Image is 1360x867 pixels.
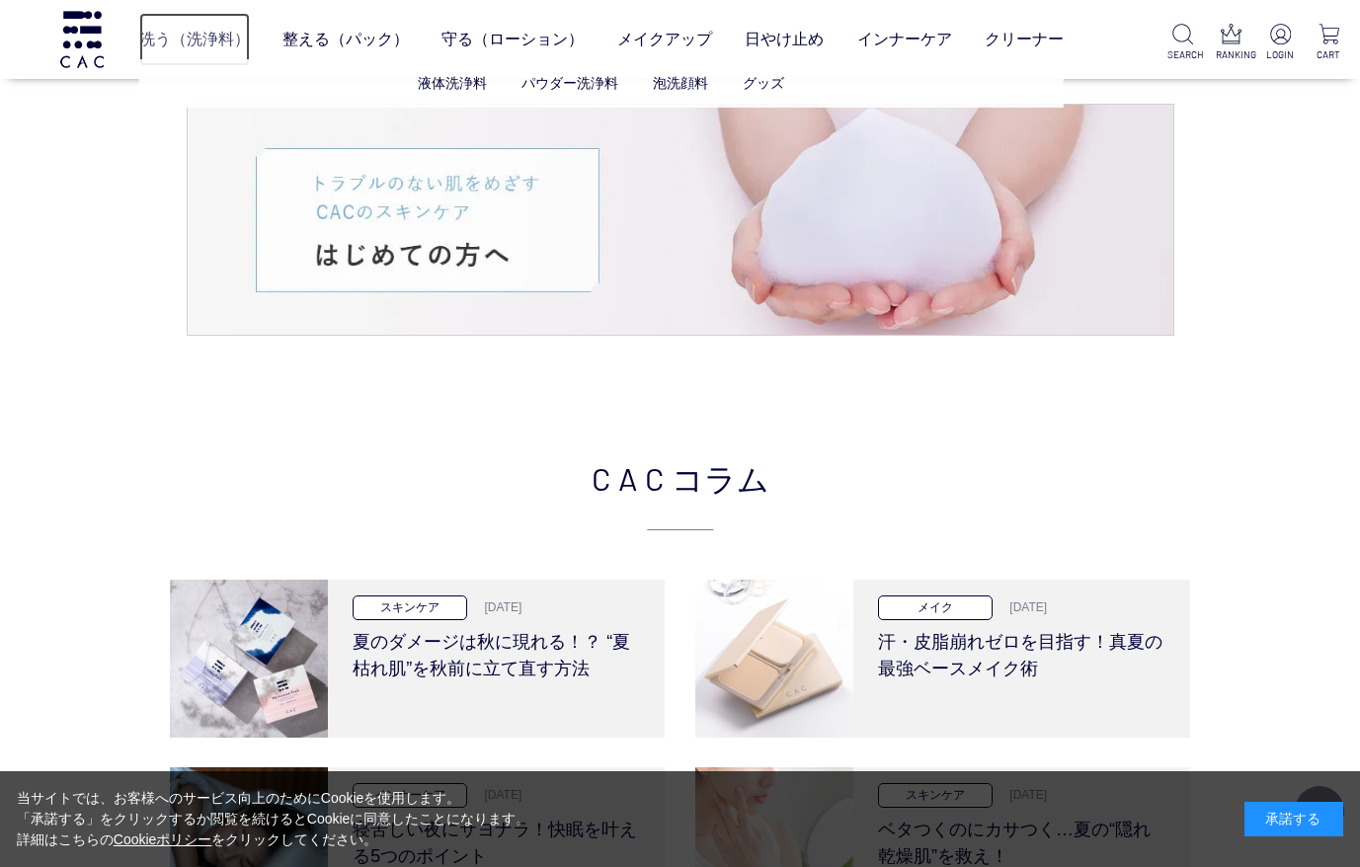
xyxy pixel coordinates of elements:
h3: 夏のダメージは秋に現れる！？ “夏枯れ肌”を秋前に立て直す方法 [353,620,640,682]
img: 夏のダメージは秋に現れる！？ “夏枯れ肌”を秋前に立て直す方法 [170,580,328,738]
a: CART [1313,24,1344,62]
p: RANKING [1216,47,1247,62]
img: はじめての方へ [188,105,1173,335]
p: LOGIN [1264,47,1296,62]
p: [DATE] [998,598,1047,616]
a: 夏のダメージは秋に現れる！？ “夏枯れ肌”を秋前に立て直す方法 スキンケア [DATE] 夏のダメージは秋に現れる！？ “夏枯れ肌”を秋前に立て直す方法 [170,580,665,738]
a: 日やけ止め [745,13,824,66]
a: Cookieポリシー [114,831,212,847]
div: 承諾する [1244,802,1343,836]
a: 泡洗顔料 [653,75,708,91]
p: CART [1313,47,1344,62]
div: 当サイトでは、お客様へのサービス向上のためにCookieを使用します。 「承諾する」をクリックするか閲覧を続けるとCookieに同意したことになります。 詳細はこちらの をクリックしてください。 [17,788,530,850]
a: 守る（ローション） [441,13,584,66]
a: 液体洗浄料 [418,75,487,91]
a: RANKING [1216,24,1247,62]
h3: 汗・皮脂崩れゼロを目指す！真夏の最強ベースメイク術 [878,620,1165,682]
a: 汗・皮脂崩れゼロを目指す！真夏の最強ベースメイク術 メイク [DATE] 汗・皮脂崩れゼロを目指す！真夏の最強ベースメイク術 [695,580,1190,738]
a: 洗う（洗浄料） [139,13,250,66]
a: メイクアップ [617,13,712,66]
h2: CAC [170,454,1190,530]
a: 整える（パック） [282,13,409,66]
img: logo [57,11,107,67]
img: 汗・皮脂崩れゼロを目指す！真夏の最強ベースメイク術 [695,580,853,738]
a: SEARCH [1167,24,1199,62]
p: SEARCH [1167,47,1199,62]
a: LOGIN [1264,24,1296,62]
a: グッズ [743,75,784,91]
p: メイク [878,595,993,620]
a: インナーケア [857,13,952,66]
a: クリーナー [985,13,1064,66]
p: [DATE] [472,598,521,616]
p: スキンケア [353,595,467,620]
span: コラム [672,454,769,502]
a: はじめての方へはじめての方へ [188,105,1173,335]
a: パウダー洗浄料 [521,75,618,91]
